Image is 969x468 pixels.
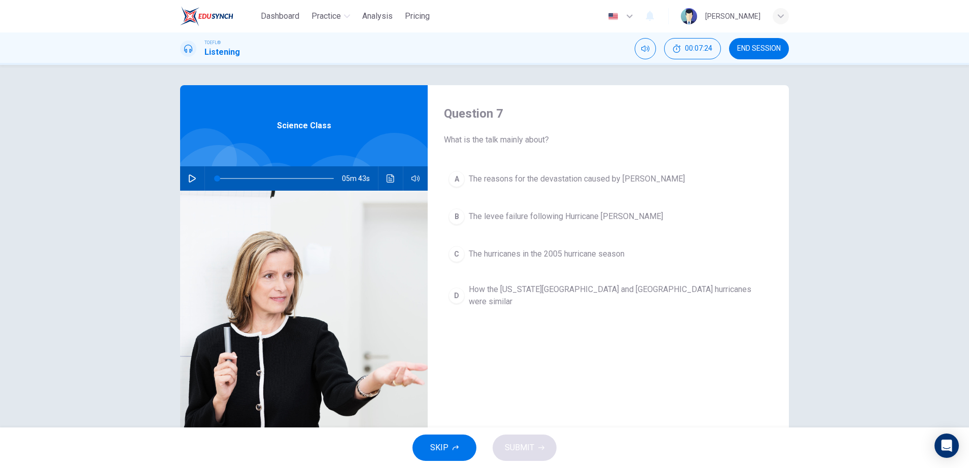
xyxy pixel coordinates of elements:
[444,241,773,267] button: CThe hurricanes in the 2005 hurricane season
[607,13,619,20] img: en
[342,166,378,191] span: 05m 43s
[664,38,721,59] button: 00:07:24
[737,45,781,53] span: END SESSION
[277,120,331,132] span: Science Class
[444,105,773,122] h4: Question 7
[430,441,448,455] span: SKIP
[469,248,625,260] span: The hurricanes in the 2005 hurricane season
[312,10,341,22] span: Practice
[180,6,233,26] img: EduSynch logo
[705,10,760,22] div: [PERSON_NAME]
[204,39,221,46] span: TOEFL®
[257,7,303,25] button: Dashboard
[401,7,434,25] button: Pricing
[307,7,354,25] button: Practice
[412,435,476,461] button: SKIP
[469,210,663,223] span: The levee failure following Hurricane [PERSON_NAME]
[448,246,465,262] div: C
[204,46,240,58] h1: Listening
[180,191,428,438] img: Science Class
[444,204,773,229] button: BThe levee failure following Hurricane [PERSON_NAME]
[635,38,656,59] div: Mute
[444,166,773,192] button: AThe reasons for the devastation caused by [PERSON_NAME]
[685,45,712,53] span: 00:07:24
[180,6,257,26] a: EduSynch logo
[469,173,685,185] span: The reasons for the devastation caused by [PERSON_NAME]
[362,10,393,22] span: Analysis
[358,7,397,25] button: Analysis
[261,10,299,22] span: Dashboard
[729,38,789,59] button: END SESSION
[444,134,773,146] span: What is the talk mainly about?
[448,171,465,187] div: A
[448,208,465,225] div: B
[405,10,430,22] span: Pricing
[383,166,399,191] button: Click to see the audio transcription
[664,38,721,59] div: Hide
[444,279,773,312] button: DHow the [US_STATE][GEOGRAPHIC_DATA] and [GEOGRAPHIC_DATA] hurricanes were similar
[469,283,768,308] span: How the [US_STATE][GEOGRAPHIC_DATA] and [GEOGRAPHIC_DATA] hurricanes were similar
[448,287,465,304] div: D
[935,434,959,458] div: Open Intercom Messenger
[681,8,697,24] img: Profile picture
